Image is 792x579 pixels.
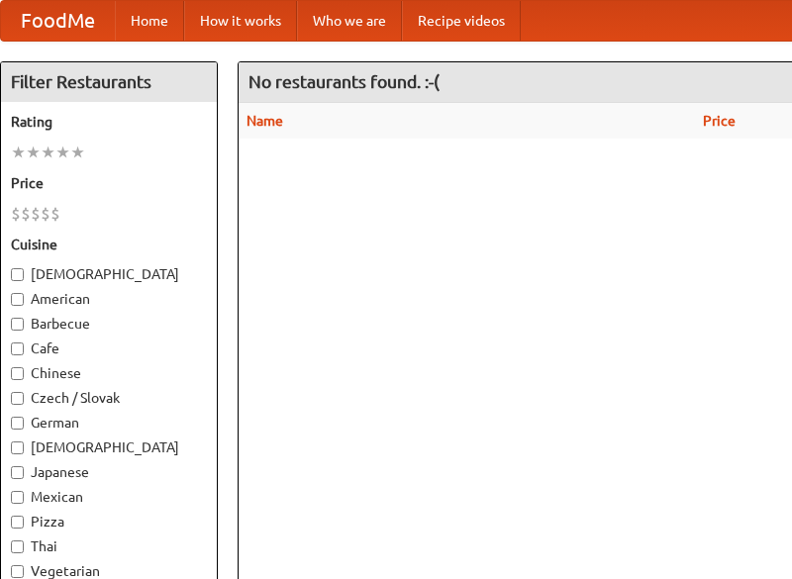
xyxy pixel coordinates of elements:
input: Barbecue [11,318,24,331]
input: German [11,417,24,430]
input: Vegetarian [11,565,24,578]
li: $ [50,203,60,225]
a: FoodMe [1,1,115,41]
a: How it works [184,1,297,41]
li: ★ [70,142,85,163]
h5: Rating [11,112,207,132]
li: ★ [41,142,55,163]
ng-pluralize: No restaurants found. :-( [248,72,440,91]
a: Price [703,113,736,129]
label: Thai [11,536,207,556]
input: Czech / Slovak [11,392,24,405]
input: Thai [11,540,24,553]
a: Who we are [297,1,402,41]
input: Japanese [11,466,24,479]
li: ★ [11,142,26,163]
h5: Cuisine [11,235,207,254]
h5: Price [11,173,207,193]
input: American [11,293,24,306]
label: [DEMOGRAPHIC_DATA] [11,437,207,457]
a: Recipe videos [402,1,521,41]
li: ★ [55,142,70,163]
label: Cafe [11,338,207,358]
li: $ [41,203,50,225]
input: Pizza [11,516,24,529]
input: Chinese [11,367,24,380]
label: Barbecue [11,314,207,334]
li: $ [11,203,21,225]
h4: Filter Restaurants [1,62,217,102]
input: [DEMOGRAPHIC_DATA] [11,268,24,281]
a: Home [115,1,184,41]
li: ★ [26,142,41,163]
li: $ [21,203,31,225]
input: [DEMOGRAPHIC_DATA] [11,441,24,454]
label: [DEMOGRAPHIC_DATA] [11,264,207,284]
li: $ [31,203,41,225]
label: American [11,289,207,309]
label: Mexican [11,487,207,507]
label: Czech / Slovak [11,388,207,408]
input: Cafe [11,342,24,355]
label: Chinese [11,363,207,383]
label: Pizza [11,512,207,531]
label: German [11,413,207,433]
label: Japanese [11,462,207,482]
a: Name [247,113,283,129]
input: Mexican [11,491,24,504]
